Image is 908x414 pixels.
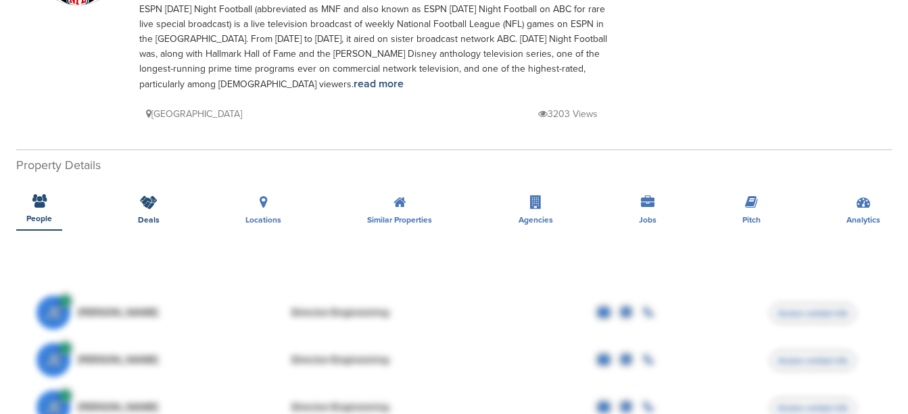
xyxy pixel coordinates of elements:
[16,156,892,175] h2: Property Details
[354,77,404,91] a: read more
[367,216,432,224] span: Similar Properties
[77,354,159,365] span: [PERSON_NAME]
[77,307,159,318] span: [PERSON_NAME]
[639,216,656,224] span: Jobs
[291,402,494,413] div: Director Engineering
[146,106,242,122] p: [GEOGRAPHIC_DATA]
[77,402,159,413] span: [PERSON_NAME]
[291,307,494,318] div: Director Engineering
[26,214,52,223] span: People
[770,303,856,323] span: Access contact info
[37,343,70,377] span: JE
[742,216,761,224] span: Pitch
[37,289,871,336] a: JE [PERSON_NAME] Director Engineering Access contact info
[138,216,160,224] span: Deals
[770,350,856,371] span: Access contact info
[291,354,494,365] div: Director Engineering
[846,216,880,224] span: Analytics
[37,336,871,384] a: JE [PERSON_NAME] Director Engineering Access contact info
[519,216,553,224] span: Agencies
[245,216,281,224] span: Locations
[139,2,613,92] div: ESPN [DATE] Night Football (abbreviated as MNF and also known as ESPN [DATE] Night Football on AB...
[538,106,598,122] p: 3203 Views
[37,296,70,329] span: JE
